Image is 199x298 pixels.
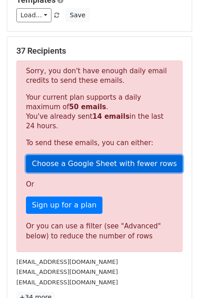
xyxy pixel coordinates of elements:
[92,112,129,121] strong: 14 emails
[26,180,173,189] p: Or
[26,66,173,86] p: Sorry, you don't have enough daily email credits to send these emails.
[26,155,183,172] a: Choose a Google Sheet with fewer rows
[26,197,102,214] a: Sign up for a plan
[66,8,89,22] button: Save
[16,46,183,56] h5: 37 Recipients
[26,93,173,131] p: Your current plan supports a daily maximum of . You've already sent in the last 24 hours.
[16,279,118,286] small: [EMAIL_ADDRESS][DOMAIN_NAME]
[153,254,199,298] iframe: Chat Widget
[16,258,118,265] small: [EMAIL_ADDRESS][DOMAIN_NAME]
[26,221,173,242] div: Or you can use a filter (see "Advanced" below) to reduce the number of rows
[16,8,51,22] a: Load...
[26,138,173,148] p: To send these emails, you can either:
[16,268,118,275] small: [EMAIL_ADDRESS][DOMAIN_NAME]
[69,103,106,111] strong: 50 emails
